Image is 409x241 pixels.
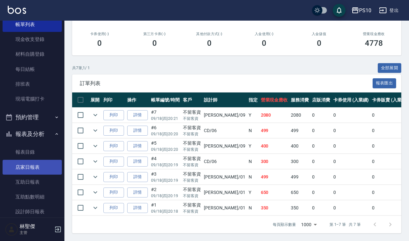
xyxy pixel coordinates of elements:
[72,65,90,71] p: 共 7 筆, 1 / 1
[183,178,201,183] p: 不留客資
[183,116,201,121] p: 不留客資
[333,4,346,17] button: save
[183,193,201,199] p: 不留客資
[259,108,290,123] td: 2080
[202,92,247,108] th: 設計師
[151,178,180,183] p: 09/18 (四) 20:19
[3,92,62,106] a: 現場電腦打卡
[149,139,181,154] td: #5
[289,108,310,123] td: 2080
[332,169,371,185] td: 0
[3,204,62,219] a: 設計師日報表
[149,169,181,185] td: #3
[3,145,62,159] a: 報表目錄
[151,131,180,137] p: 09/18 (四) 20:20
[310,200,332,216] td: 0
[329,222,361,227] p: 第 1–7 筆 共 7 筆
[80,80,373,87] span: 訂單列表
[20,230,52,236] p: 主管
[289,123,310,138] td: 499
[202,154,247,169] td: CD /06
[183,202,201,208] div: 不留客資
[183,155,201,162] div: 不留客資
[349,4,374,17] button: PS10
[127,188,148,198] a: 詳情
[259,200,290,216] td: 350
[151,147,180,152] p: 09/18 (四) 20:20
[152,39,157,48] h3: 0
[127,110,148,120] a: 詳情
[90,172,100,182] button: expand row
[378,63,402,73] button: 全部展開
[289,185,310,200] td: 650
[3,77,62,92] a: 排班表
[103,203,124,213] button: 列印
[183,186,201,193] div: 不留客資
[289,200,310,216] td: 350
[354,32,394,36] h2: 營業現金應收
[289,92,310,108] th: 服務消費
[259,139,290,154] td: 400
[3,32,62,47] a: 現金收支登錄
[332,123,371,138] td: 0
[149,92,181,108] th: 帳單編號/時間
[90,157,100,166] button: expand row
[3,47,62,62] a: 材料自購登錄
[332,154,371,169] td: 0
[259,123,290,138] td: 499
[207,39,212,48] h3: 0
[202,108,247,123] td: [PERSON_NAME] /09
[103,188,124,198] button: 列印
[190,32,229,36] h2: 其他付款方式(-)
[262,39,266,48] h3: 0
[373,80,396,86] a: 報表匯出
[299,32,338,36] h2: 入金儲值
[90,110,100,120] button: expand row
[310,154,332,169] td: 0
[3,160,62,175] a: 店家日報表
[259,185,290,200] td: 650
[202,169,247,185] td: [PERSON_NAME] /01
[103,126,124,136] button: 列印
[310,92,332,108] th: 店販消費
[247,169,259,185] td: N
[103,172,124,182] button: 列印
[310,185,332,200] td: 0
[103,141,124,151] button: 列印
[135,32,174,36] h2: 第三方卡券(-)
[183,140,201,147] div: 不留客資
[127,203,148,213] a: 詳情
[127,126,148,136] a: 詳情
[151,116,180,121] p: 09/18 (四) 20:21
[3,109,62,126] button: 預約管理
[317,39,321,48] h3: 0
[332,108,371,123] td: 0
[183,208,201,214] p: 不留客資
[149,123,181,138] td: #6
[332,139,371,154] td: 0
[127,157,148,167] a: 詳情
[183,162,201,168] p: 不留客資
[247,139,259,154] td: Y
[90,203,100,213] button: expand row
[149,185,181,200] td: #2
[183,109,201,116] div: 不留客資
[259,169,290,185] td: 499
[149,154,181,169] td: #4
[289,139,310,154] td: 400
[365,39,383,48] h3: 4778
[102,92,126,108] th: 列印
[247,200,259,216] td: N
[20,223,52,230] h5: 林聖傑
[149,200,181,216] td: #1
[247,92,259,108] th: 指定
[151,162,180,168] p: 09/18 (四) 20:19
[247,123,259,138] td: N
[89,92,102,108] th: 展開
[90,188,100,197] button: expand row
[183,124,201,131] div: 不留客資
[247,185,259,200] td: Y
[183,147,201,152] p: 不留客資
[310,108,332,123] td: 0
[97,39,102,48] h3: 0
